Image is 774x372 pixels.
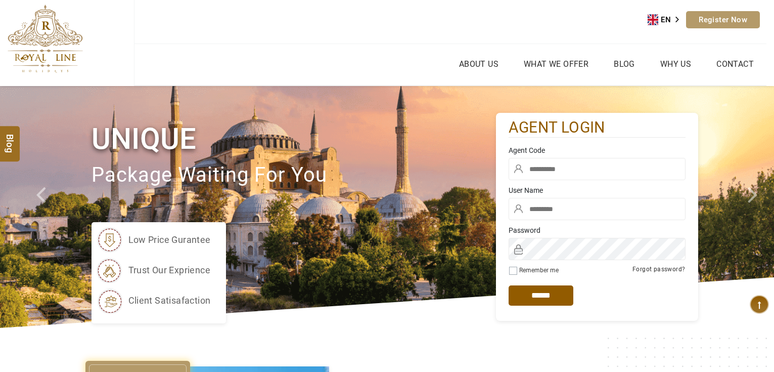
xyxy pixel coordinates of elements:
[648,12,686,27] a: EN
[714,57,756,71] a: Contact
[509,225,686,235] label: Password
[658,57,694,71] a: Why Us
[686,11,760,28] a: Register Now
[735,86,774,328] a: Check next image
[519,267,559,274] label: Remember me
[457,57,501,71] a: About Us
[521,57,591,71] a: What we Offer
[648,12,686,27] aside: Language selected: English
[97,288,211,313] li: client satisafaction
[97,258,211,283] li: trust our exprience
[23,86,62,328] a: Check next prev
[611,57,638,71] a: Blog
[509,185,686,195] label: User Name
[509,145,686,155] label: Agent Code
[92,120,496,158] h1: Unique
[97,227,211,253] li: low price gurantee
[4,134,17,142] span: Blog
[632,266,685,273] a: Forgot password?
[509,118,686,138] h2: agent login
[648,12,686,27] div: Language
[8,5,83,73] img: The Royal Line Holidays
[92,158,496,192] p: package waiting for you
